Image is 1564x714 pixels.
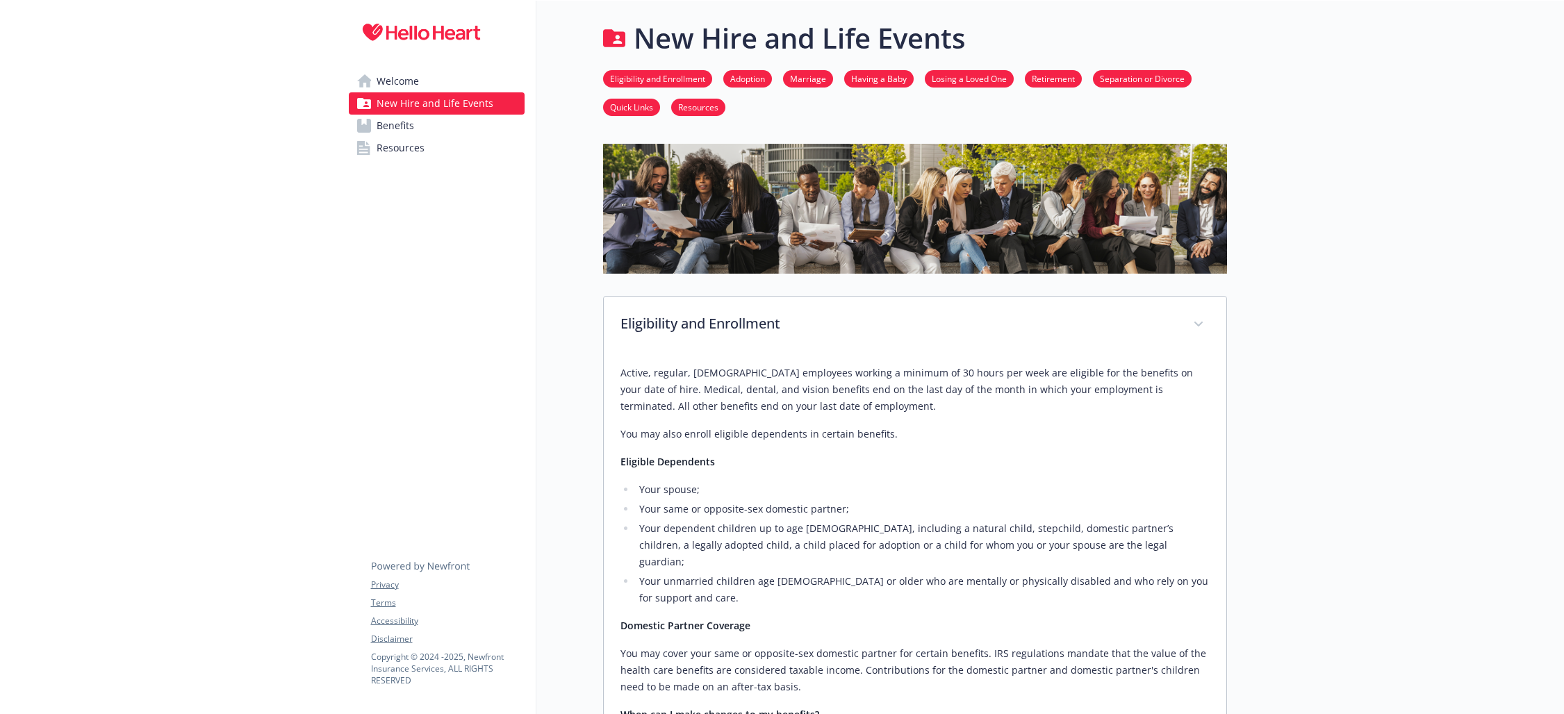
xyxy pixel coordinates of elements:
a: Privacy [371,579,524,591]
li: Your spouse; [636,481,1210,498]
span: Resources [377,137,425,159]
a: Accessibility [371,615,524,627]
a: Benefits [349,115,525,137]
a: New Hire and Life Events [349,92,525,115]
p: Copyright © 2024 - 2025 , Newfront Insurance Services, ALL RIGHTS RESERVED [371,651,524,686]
a: Eligibility and Enrollment [603,72,712,85]
a: Quick Links [603,100,660,113]
span: New Hire and Life Events [377,92,493,115]
a: Welcome [349,70,525,92]
p: Eligibility and Enrollment [620,313,1176,334]
a: Losing a Loved One [925,72,1014,85]
div: Eligibility and Enrollment [604,297,1226,354]
li: Your unmarried children age [DEMOGRAPHIC_DATA] or older who are mentally or physically disabled a... [636,573,1210,606]
a: Resources [671,100,725,113]
p: You may cover your same or opposite-sex domestic partner for certain benefits. IRS regulations ma... [620,645,1210,695]
p: Active, regular, [DEMOGRAPHIC_DATA] employees working a minimum of 30 hours per week are eligible... [620,365,1210,415]
a: Retirement [1025,72,1082,85]
strong: Domestic Partner Coverage [620,619,750,632]
a: Terms [371,597,524,609]
strong: Eligible Dependents [620,455,715,468]
a: Separation or Divorce [1093,72,1192,85]
li: Your same or opposite-sex domestic partner; [636,501,1210,517]
p: You may also enroll eligible dependents in certain benefits. [620,426,1210,442]
span: Welcome [377,70,419,92]
img: new hire page banner [603,144,1227,274]
a: Disclaimer [371,633,524,645]
span: Benefits [377,115,414,137]
a: Resources [349,137,525,159]
li: Your dependent children up to age [DEMOGRAPHIC_DATA], including a natural child, stepchild, domes... [636,520,1210,570]
a: Having a Baby [844,72,914,85]
a: Marriage [783,72,833,85]
a: Adoption [723,72,772,85]
h1: New Hire and Life Events [634,17,965,59]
